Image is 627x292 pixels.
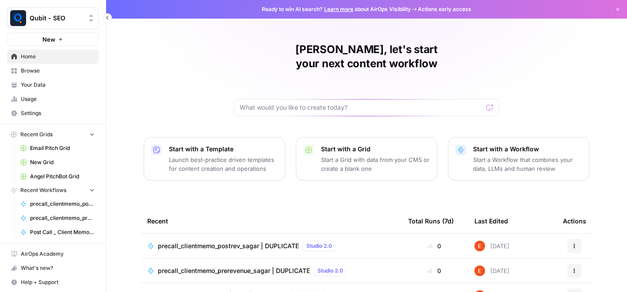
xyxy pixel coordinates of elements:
p: Launch best-practice driven templates for content creation and operations [169,155,278,173]
button: Recent Workflows [7,184,99,197]
span: Help + Support [21,278,95,286]
span: Studio 2.0 [317,267,343,275]
a: Email Pitch Grid [16,141,99,155]
span: Recent Workflows [20,186,66,194]
img: ajf8yqgops6ssyjpn8789yzw4nvp [474,265,485,276]
a: Your Data [7,78,99,92]
span: precall_clientmemo_postrev_sagar | DUPLICATE [158,242,299,250]
div: Last Edited [474,209,508,233]
p: Start a Grid with data from your CMS or create a blank one [321,155,430,173]
span: precall_clientmemo_prerevenue_sagar | DUPLICATE [30,214,95,222]
span: Post Call _ Client Memo | Final | DUPLICATE [30,228,95,236]
div: What's new? [8,261,98,275]
span: New [42,35,55,44]
input: What would you like to create today? [240,103,483,112]
a: Browse [7,64,99,78]
div: 0 [408,266,460,275]
span: New Grid [30,158,95,166]
p: Start with a Template [169,145,278,154]
a: precall_clientmemo_prerevenue_sagar | DUPLICATEStudio 2.0 [147,265,394,276]
button: Start with a TemplateLaunch best-practice driven templates for content creation and operations [144,137,285,181]
a: Post Call _ Client Memo | Final | DUPLICATE [16,225,99,239]
a: AirOps Academy [7,247,99,261]
a: precall_clientmemo_prerevenue_sagar | DUPLICATE [16,211,99,225]
button: Help + Support [7,275,99,289]
span: precall_clientmemo_postrev_sagar | DUPLICATE [30,200,95,208]
img: ajf8yqgops6ssyjpn8789yzw4nvp [474,241,485,251]
span: Ready to win AI search? about AirOps Visibility [262,5,411,13]
span: Recent Grids [20,131,53,138]
span: Settings [21,109,95,117]
span: Browse [21,67,95,75]
a: Learn more [324,6,353,12]
span: Usage [21,95,95,103]
div: Actions [563,209,586,233]
button: Start with a GridStart a Grid with data from your CMS or create a blank one [296,137,437,181]
a: New Grid [16,155,99,169]
span: AirOps Academy [21,250,95,258]
span: Your Data [21,81,95,89]
span: Angel PitchBot Grid [30,173,95,181]
a: precall_clientmemo_postrev_sagar | DUPLICATEStudio 2.0 [147,241,394,251]
div: [DATE] [474,241,509,251]
a: precall_clientmemo_postrev_sagar | DUPLICATE [16,197,99,211]
div: Recent [147,209,394,233]
h1: [PERSON_NAME], let's start your next content workflow [234,42,499,71]
span: Qubit - SEO [30,14,83,23]
button: Workspace: Qubit - SEO [7,7,99,29]
button: Start with a WorkflowStart a Workflow that combines your data, LLMs and human review [448,137,589,181]
p: Start with a Grid [321,145,430,154]
span: Home [21,53,95,61]
span: Email Pitch Grid [30,144,95,152]
span: precall_clientmemo_prerevenue_sagar | DUPLICATE [158,266,310,275]
a: Usage [7,92,99,106]
button: Recent Grids [7,128,99,141]
img: Qubit - SEO Logo [10,10,26,26]
a: Settings [7,106,99,120]
button: New [7,33,99,46]
a: Home [7,50,99,64]
p: Start a Workflow that combines your data, LLMs and human review [473,155,582,173]
div: Total Runs (7d) [408,209,454,233]
span: Studio 2.0 [306,242,332,250]
div: 0 [408,242,460,250]
div: [DATE] [474,265,509,276]
a: Angel PitchBot Grid [16,169,99,184]
span: Actions early access [418,5,471,13]
p: Start with a Workflow [473,145,582,154]
button: What's new? [7,261,99,275]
